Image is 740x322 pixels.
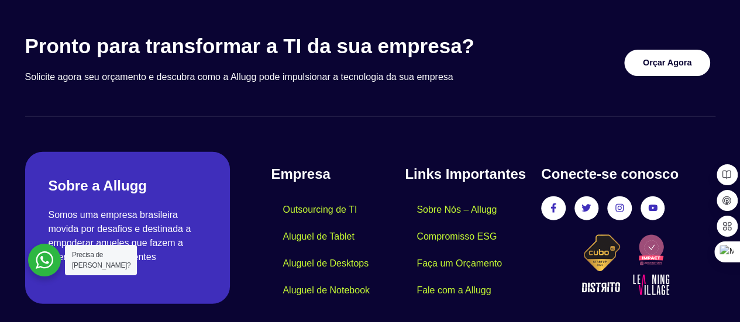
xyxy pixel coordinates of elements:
nav: Menu [405,196,529,304]
a: Aluguel de Tablet [271,223,366,250]
nav: Menu [271,196,405,304]
iframe: Chat Widget [682,266,740,322]
span: Precisa de [PERSON_NAME]? [72,251,130,269]
a: Orçar Agora [624,50,710,77]
p: Somos uma empresa brasileira movida por desafios e destinada a empoderar aqueles que fazem a dife... [49,208,207,264]
a: Outsourcing de TI [271,196,369,223]
h3: Pronto para transformar a TI da sua empresa? [25,34,529,58]
a: Fale com a Allugg [405,277,502,304]
a: Aluguel de Desktops [271,250,380,277]
a: Aluguel de Notebook [271,277,381,304]
a: Compromisso ESG [405,223,508,250]
h4: Links Importantes [405,164,529,185]
h2: Sobre a Allugg [49,175,207,196]
p: Solicite agora seu orçamento e descubra como a Allugg pode impulsionar a tecnologia da sua empresa [25,70,529,84]
h4: Conecte-se conosco [541,164,715,185]
span: Orçar Agora [643,59,692,67]
h4: Empresa [271,164,405,185]
div: Widget de chat [682,266,740,322]
a: Sobre Nós – Allugg [405,196,508,223]
a: Faça um Orçamento [405,250,514,277]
